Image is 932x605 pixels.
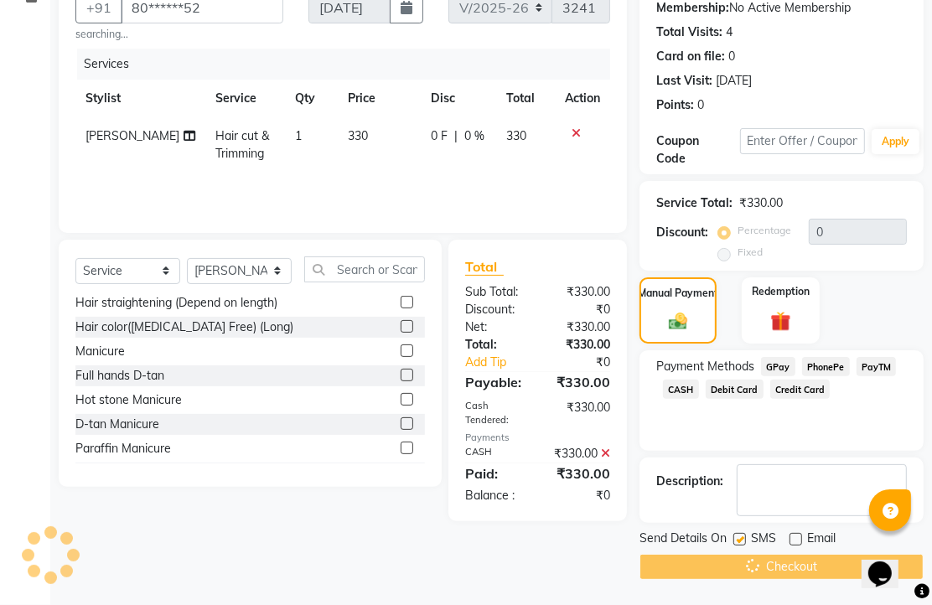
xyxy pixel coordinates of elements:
div: Hot stone Manicure [75,391,182,409]
div: ₹330.00 [538,372,624,392]
div: Cash Tendered: [453,399,538,427]
span: PayTM [857,357,897,376]
span: 0 F [431,127,448,145]
label: Manual Payment [638,286,718,301]
th: Qty [285,80,338,117]
div: Discount: [656,224,708,241]
div: Balance : [453,487,538,504]
span: CASH [663,380,699,399]
div: Card on file: [656,48,725,65]
div: 4 [726,23,733,41]
div: Manicure [75,343,125,360]
span: Email [807,530,836,551]
div: Full hands D-tan [75,367,164,385]
div: Hair straightening (Depend on length) [75,294,277,312]
span: GPay [761,357,795,376]
button: Apply [872,129,919,154]
div: Coupon Code [656,132,740,168]
span: SMS [751,530,776,551]
div: 0 [697,96,704,114]
div: Last Visit: [656,72,712,90]
div: ₹330.00 [538,336,624,354]
div: Paraffin Manicure [75,440,171,458]
span: 0 % [464,127,484,145]
div: Services [77,49,623,80]
div: ₹0 [538,487,624,504]
label: Redemption [752,284,810,299]
span: Total [465,258,504,276]
th: Stylist [75,80,205,117]
span: Hair cut & Trimming [215,128,269,161]
div: Discount: [453,301,538,318]
a: Add Tip [453,354,551,371]
label: Fixed [738,245,763,260]
span: PhonePe [802,357,850,376]
span: [PERSON_NAME] [85,128,179,143]
div: [DATE] [716,72,752,90]
div: Payable: [453,372,538,392]
span: Debit Card [706,380,764,399]
span: Credit Card [770,380,831,399]
th: Price [339,80,422,117]
div: ₹0 [538,301,624,318]
div: CASH [453,445,538,463]
span: 330 [506,128,526,143]
div: D-tan Manicure [75,416,159,433]
span: 1 [295,128,302,143]
img: _cash.svg [663,311,693,333]
div: ₹0 [551,354,623,371]
small: searching... [75,27,283,42]
th: Action [555,80,610,117]
span: Send Details On [639,530,727,551]
th: Total [496,80,555,117]
span: Payment Methods [656,358,754,375]
th: Disc [421,80,495,117]
div: 0 [728,48,735,65]
div: ₹330.00 [538,318,624,336]
div: Points: [656,96,694,114]
input: Enter Offer / Coupon Code [740,128,866,154]
div: Service Total: [656,194,733,212]
span: | [454,127,458,145]
div: ₹330.00 [538,283,624,301]
div: Total Visits: [656,23,722,41]
div: Net: [453,318,538,336]
div: ₹330.00 [739,194,783,212]
th: Service [205,80,286,117]
div: Payments [465,431,610,445]
div: Sub Total: [453,283,538,301]
div: ₹330.00 [538,399,624,427]
span: 330 [349,128,369,143]
div: ₹330.00 [538,445,624,463]
label: Percentage [738,223,791,238]
div: ₹330.00 [538,463,624,483]
div: Total: [453,336,538,354]
div: Hair color([MEDICAL_DATA] Free) (Long) [75,318,293,336]
iframe: chat widget [862,538,915,588]
div: Paid: [453,463,538,483]
div: Description: [656,473,723,490]
img: _gift.svg [764,309,797,334]
input: Search or Scan [304,256,425,282]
